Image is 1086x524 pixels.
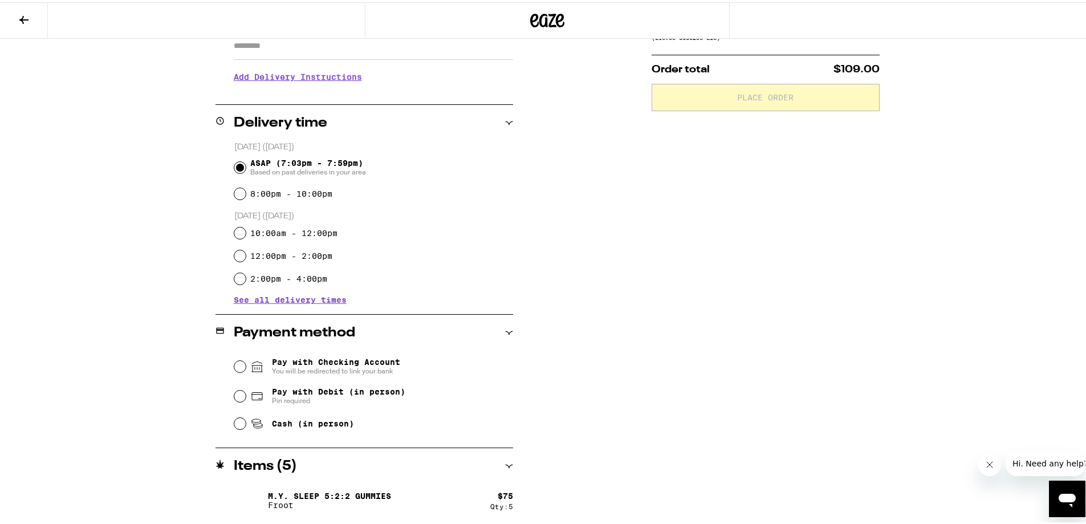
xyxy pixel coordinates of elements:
[272,364,400,373] span: You will be redirected to link your bank
[272,355,400,373] span: Pay with Checking Account
[234,88,513,97] p: We'll contact you at [PHONE_NUMBER] when we arrive
[250,272,327,281] label: 2:00pm - 4:00pm
[234,62,513,88] h3: Add Delivery Instructions
[652,62,710,72] span: Order total
[268,489,391,498] p: M.Y. SLEEP 5:2:2 Gummies
[234,294,347,302] button: See all delivery times
[1006,449,1085,474] iframe: Message from company
[272,417,354,426] span: Cash (in person)
[234,209,513,220] p: [DATE] ([DATE])
[833,62,880,72] span: $109.00
[498,489,513,498] div: $ 75
[737,91,794,99] span: Place Order
[978,451,1001,474] iframe: Close message
[250,156,366,174] span: ASAP (7:03pm - 7:59pm)
[1049,478,1085,515] iframe: Button to launch messaging window
[250,187,332,196] label: 8:00pm - 10:00pm
[234,457,297,471] h2: Items ( 5 )
[490,501,513,508] div: Qty: 5
[234,140,513,151] p: [DATE] ([DATE])
[250,165,366,174] span: Based on past deliveries in your area
[272,394,405,403] span: Pin required
[272,385,405,394] span: Pay with Debit (in person)
[250,249,332,258] label: 12:00pm - 2:00pm
[268,498,391,507] p: Froot
[250,226,337,235] label: 10:00am - 12:00pm
[652,82,880,109] button: Place Order
[234,482,266,514] img: M.Y. SLEEP 5:2:2 Gummies
[7,8,82,17] span: Hi. Need any help?
[234,324,355,338] h2: Payment method
[234,114,327,128] h2: Delivery time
